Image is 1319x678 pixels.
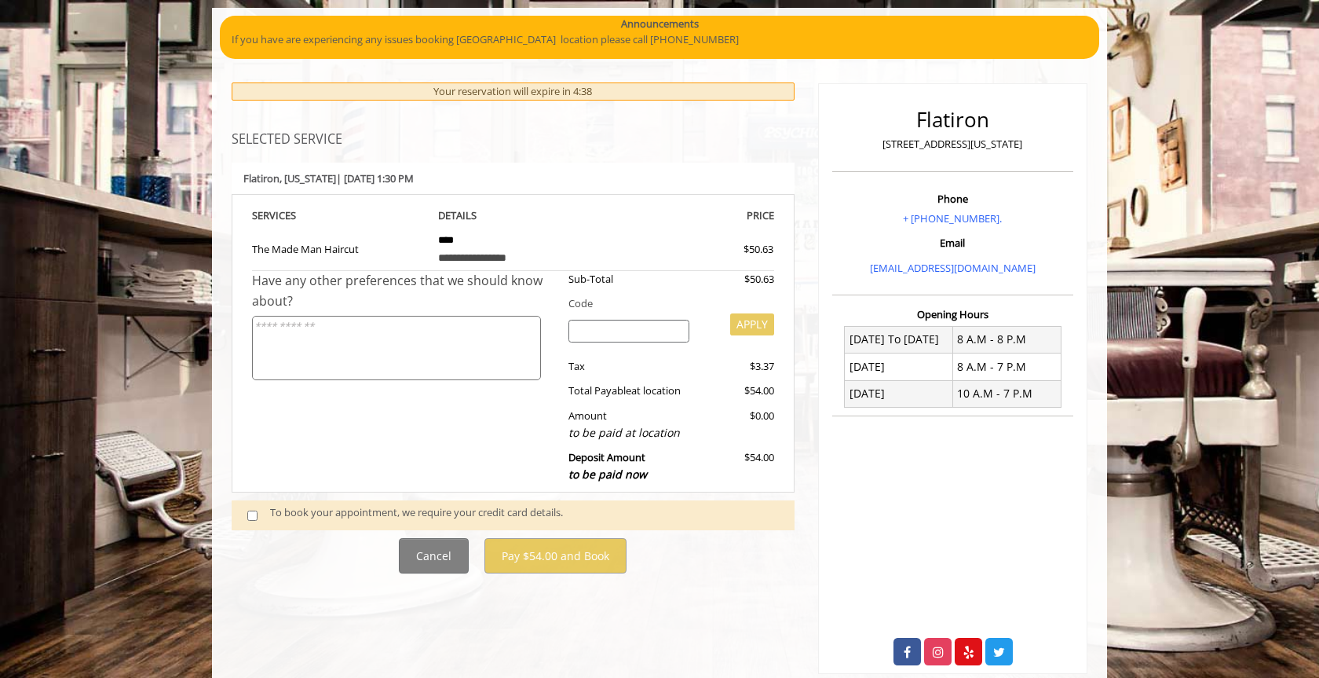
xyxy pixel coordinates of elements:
span: to be paid now [568,467,647,482]
td: [DATE] [845,354,953,380]
td: The Made Man Haircut [252,225,426,271]
b: Deposit Amount [568,450,647,482]
span: at location [631,383,681,398]
div: to be paid at location [568,424,690,442]
h3: SELECTED SERVICE [232,133,795,147]
div: $0.00 [701,408,773,442]
td: 8 A.M - 8 P.M [952,326,1061,353]
h2: Flatiron [836,108,1069,131]
div: Total Payable [557,383,702,399]
th: DETAILS [426,207,601,225]
span: , [US_STATE] [280,171,336,185]
div: Code [557,295,774,312]
td: 8 A.M - 7 P.M [952,354,1061,380]
div: Tax [557,358,702,375]
b: Flatiron | [DATE] 1:30 PM [243,171,414,185]
h3: Email [836,237,1069,248]
th: SERVICE [252,207,426,225]
td: [DATE] To [DATE] [845,326,953,353]
div: $50.63 [701,271,773,288]
th: PRICE [600,207,774,225]
div: Have any other preferences that we should know about? [252,271,557,311]
td: [DATE] [845,380,953,407]
button: Cancel [399,538,469,574]
div: To book your appointment, we require your credit card details. [270,504,779,526]
a: + [PHONE_NUMBER]. [903,211,1002,225]
div: $3.37 [701,358,773,375]
span: S [290,208,296,222]
div: Sub-Total [557,271,702,288]
div: $54.00 [701,449,773,483]
h3: Phone [836,193,1069,204]
div: Your reservation will expire in 4:38 [232,82,795,101]
a: [EMAIL_ADDRESS][DOMAIN_NAME] [870,261,1036,275]
p: If you have are experiencing any issues booking [GEOGRAPHIC_DATA] location please call [PHONE_NUM... [232,31,1087,48]
td: 10 A.M - 7 P.M [952,380,1061,407]
div: $50.63 [687,241,773,258]
button: Pay $54.00 and Book [484,538,627,574]
div: $54.00 [701,383,773,399]
button: APPLY [730,313,774,335]
div: Amount [557,408,702,442]
p: [STREET_ADDRESS][US_STATE] [836,136,1069,152]
b: Announcements [621,16,699,32]
h3: Opening Hours [832,309,1073,320]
